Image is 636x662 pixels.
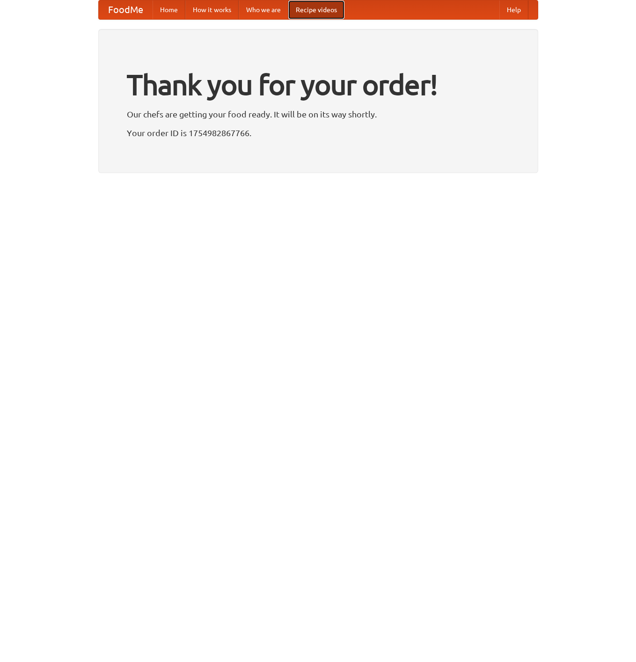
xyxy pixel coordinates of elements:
[127,126,510,140] p: Your order ID is 1754982867766.
[127,62,510,107] h1: Thank you for your order!
[153,0,185,19] a: Home
[185,0,239,19] a: How it works
[288,0,344,19] a: Recipe videos
[127,107,510,121] p: Our chefs are getting your food ready. It will be on its way shortly.
[99,0,153,19] a: FoodMe
[239,0,288,19] a: Who we are
[499,0,528,19] a: Help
